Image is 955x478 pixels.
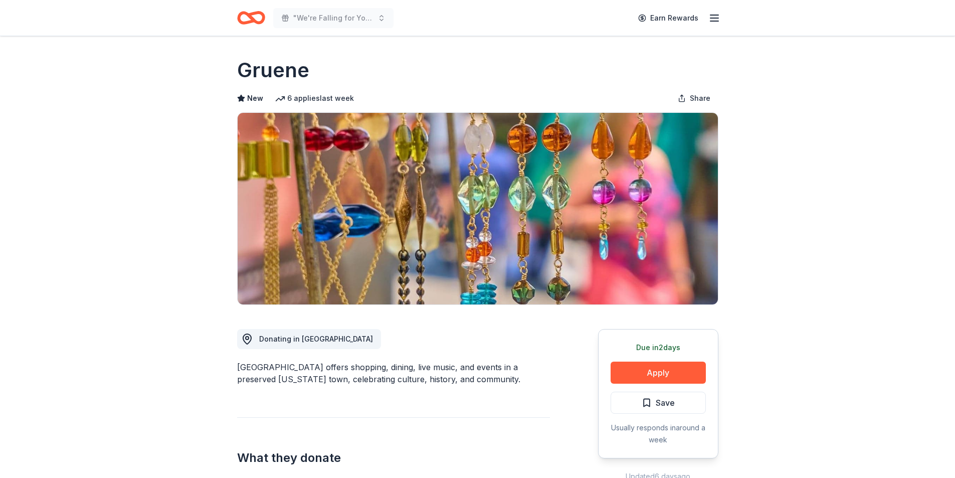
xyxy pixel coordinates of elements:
div: [GEOGRAPHIC_DATA] offers shopping, dining, live music, and events in a preserved [US_STATE] town,... [237,361,550,385]
button: Apply [611,362,706,384]
div: 6 applies last week [275,92,354,104]
div: Due in 2 days [611,342,706,354]
h2: What they donate [237,450,550,466]
a: Earn Rewards [632,9,704,27]
div: Usually responds in around a week [611,422,706,446]
span: Save [656,396,675,409]
span: "We're Falling for You" Nacho Apple Bar [293,12,373,24]
span: Share [690,92,710,104]
h1: Gruene [237,56,309,84]
img: Image for Gruene [238,113,718,304]
a: Home [237,6,265,30]
button: "We're Falling for You" Nacho Apple Bar [273,8,394,28]
button: Share [670,88,718,108]
span: Donating in [GEOGRAPHIC_DATA] [259,335,373,343]
span: New [247,92,263,104]
button: Save [611,392,706,414]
